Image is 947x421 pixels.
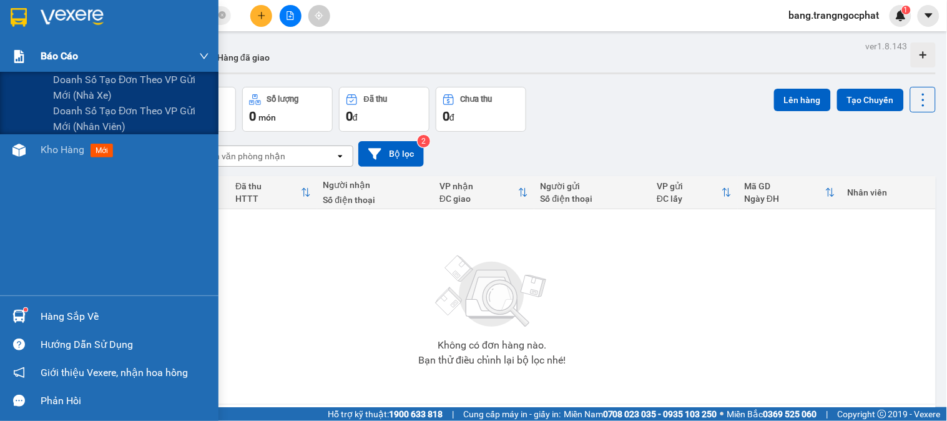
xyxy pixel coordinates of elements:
[218,10,226,22] span: close-circle
[895,10,906,21] img: icon-new-feature
[207,42,280,72] button: Hàng đã giao
[541,181,644,191] div: Người gửi
[41,48,78,64] span: Báo cáo
[199,150,285,162] div: Chọn văn phòng nhận
[12,50,26,63] img: solution-icon
[837,89,904,111] button: Tạo Chuyến
[429,248,554,335] img: svg+xml;base64,PHN2ZyBjbGFzcz0ibGlzdC1wbHVnX19zdmciIHhtbG5zPSJodHRwOi8vd3d3LnczLm9yZy8yMDAwL3N2Zy...
[439,181,518,191] div: VP nhận
[744,181,825,191] div: Mã GD
[364,95,387,104] div: Đã thu
[923,10,935,21] span: caret-down
[727,407,817,421] span: Miền Bắc
[119,57,207,85] strong: 260A, [PERSON_NAME]
[358,141,424,167] button: Bộ lọc
[286,11,295,20] span: file-add
[5,71,109,99] strong: [STREET_ADDRESS] Châu
[439,194,518,204] div: ĐC giao
[199,51,209,61] span: down
[346,109,353,124] span: 0
[657,181,722,191] div: VP gửi
[720,412,724,417] span: ⚪️
[280,5,302,27] button: file-add
[463,407,561,421] span: Cung cấp máy in - giấy in:
[443,109,449,124] span: 0
[848,187,930,197] div: Nhân viên
[250,5,272,27] button: plus
[449,112,454,122] span: đ
[41,144,84,156] span: Kho hàng
[11,8,27,27] img: logo-vxr
[911,42,936,67] div: Tạo kho hàng mới
[779,7,890,23] span: bang.trangngocphat
[603,409,717,419] strong: 0708 023 035 - 0935 103 250
[904,6,908,14] span: 1
[249,109,256,124] span: 0
[339,87,429,132] button: Đã thu0đ
[827,407,828,421] span: |
[119,57,207,85] span: Địa chỉ:
[918,5,940,27] button: caret-down
[119,42,184,56] span: VP Rạch Giá
[452,407,454,421] span: |
[13,339,25,350] span: question-circle
[5,57,109,99] span: Địa chỉ:
[315,11,323,20] span: aim
[763,409,817,419] strong: 0369 525 060
[53,72,209,103] span: Doanh số tạo đơn theo VP gửi mới (nhà xe)
[433,176,534,209] th: Toggle SortBy
[436,87,526,132] button: Chưa thu0đ
[323,195,427,205] div: Số điện thoại
[119,87,200,114] span: Điện thoại:
[738,176,842,209] th: Toggle SortBy
[242,87,333,132] button: Số lượng0món
[53,103,209,134] span: Doanh số tạo đơn theo VP gửi mới (nhân viên)
[12,144,26,157] img: warehouse-icon
[229,176,316,209] th: Toggle SortBy
[541,194,644,204] div: Số điện thoại
[657,194,722,204] div: ĐC lấy
[308,5,330,27] button: aim
[323,180,427,190] div: Người nhận
[267,95,299,104] div: Số lượng
[650,176,738,209] th: Toggle SortBy
[258,112,276,122] span: món
[774,89,831,111] button: Lên hàng
[878,410,886,419] span: copyright
[5,28,117,56] span: VP [GEOGRAPHIC_DATA]
[564,407,717,421] span: Miền Nam
[218,11,226,19] span: close-circle
[418,355,566,365] div: Bạn thử điều chỉnh lại bộ lọc nhé!
[389,409,443,419] strong: 1900 633 818
[235,181,300,191] div: Đã thu
[13,367,25,379] span: notification
[328,407,443,421] span: Hỗ trợ kỹ thuật:
[13,395,25,407] span: message
[41,307,209,326] div: Hàng sắp về
[353,112,358,122] span: đ
[41,335,209,354] div: Hướng dẫn sử dụng
[24,308,27,312] sup: 1
[12,310,26,323] img: warehouse-icon
[41,365,188,380] span: Giới thiệu Vexere, nhận hoa hồng
[20,6,193,23] strong: NHÀ XE [PERSON_NAME]
[418,135,430,147] sup: 2
[902,6,911,14] sup: 1
[235,194,300,204] div: HTTT
[257,11,266,20] span: plus
[438,340,546,350] div: Không có đơn hàng nào.
[866,39,908,53] div: ver 1.8.143
[744,194,825,204] div: Ngày ĐH
[335,151,345,161] svg: open
[461,95,493,104] div: Chưa thu
[91,144,113,157] span: mới
[41,392,209,410] div: Phản hồi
